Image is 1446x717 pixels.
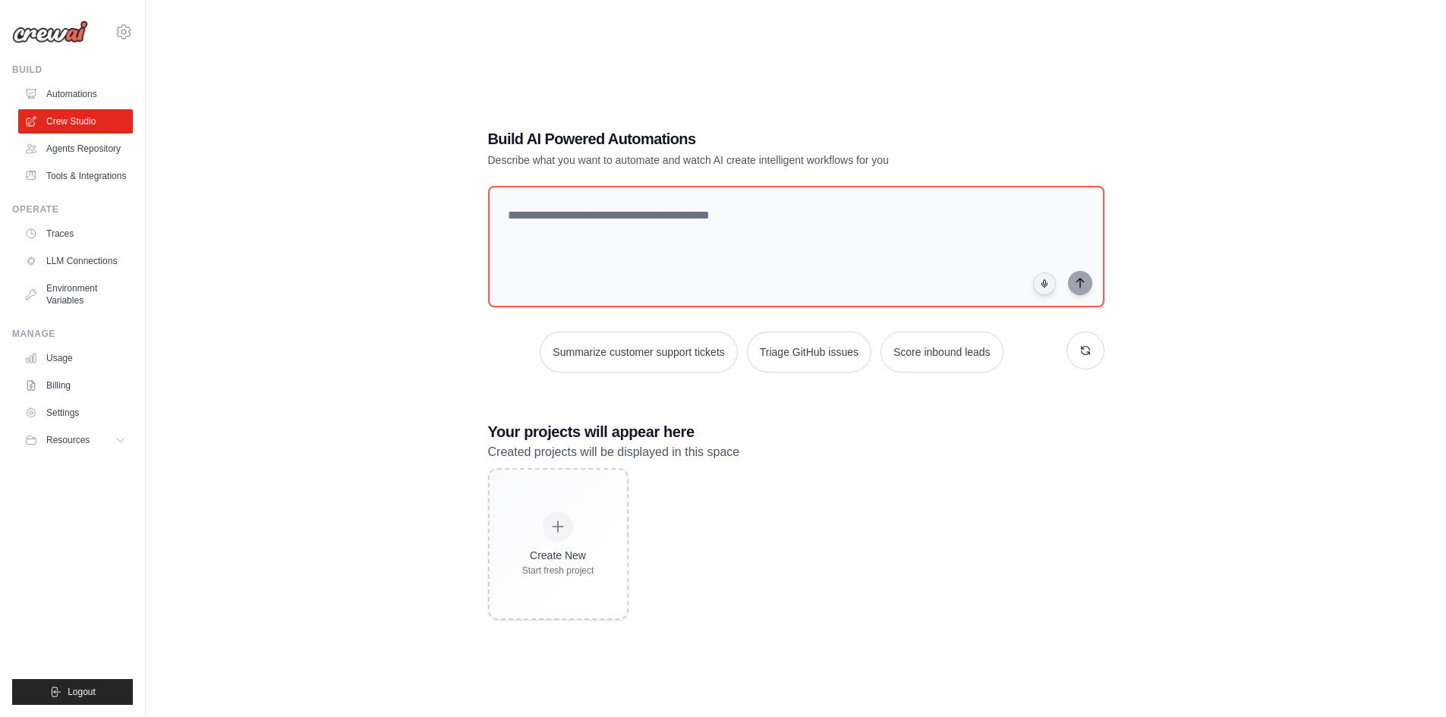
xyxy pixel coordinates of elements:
[488,421,1104,442] h3: Your projects will appear here
[18,401,133,425] a: Settings
[18,109,133,134] a: Crew Studio
[18,222,133,246] a: Traces
[522,564,594,577] div: Start fresh project
[12,203,133,215] div: Operate
[46,434,90,446] span: Resources
[68,686,96,698] span: Logout
[18,82,133,106] a: Automations
[18,137,133,161] a: Agents Repository
[1066,332,1104,370] button: Get new suggestions
[18,373,133,398] a: Billing
[12,679,133,705] button: Logout
[18,428,133,452] button: Resources
[12,64,133,76] div: Build
[522,548,594,563] div: Create New
[12,20,88,43] img: Logo
[18,346,133,370] a: Usage
[18,164,133,188] a: Tools & Integrations
[747,332,871,373] button: Triage GitHub issues
[540,332,737,373] button: Summarize customer support tickets
[12,328,133,340] div: Manage
[488,153,998,168] p: Describe what you want to automate and watch AI create intelligent workflows for you
[1033,272,1056,295] button: Click to speak your automation idea
[488,128,998,149] h1: Build AI Powered Automations
[488,442,1104,462] p: Created projects will be displayed in this space
[18,276,133,313] a: Environment Variables
[18,249,133,273] a: LLM Connections
[881,332,1003,373] button: Score inbound leads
